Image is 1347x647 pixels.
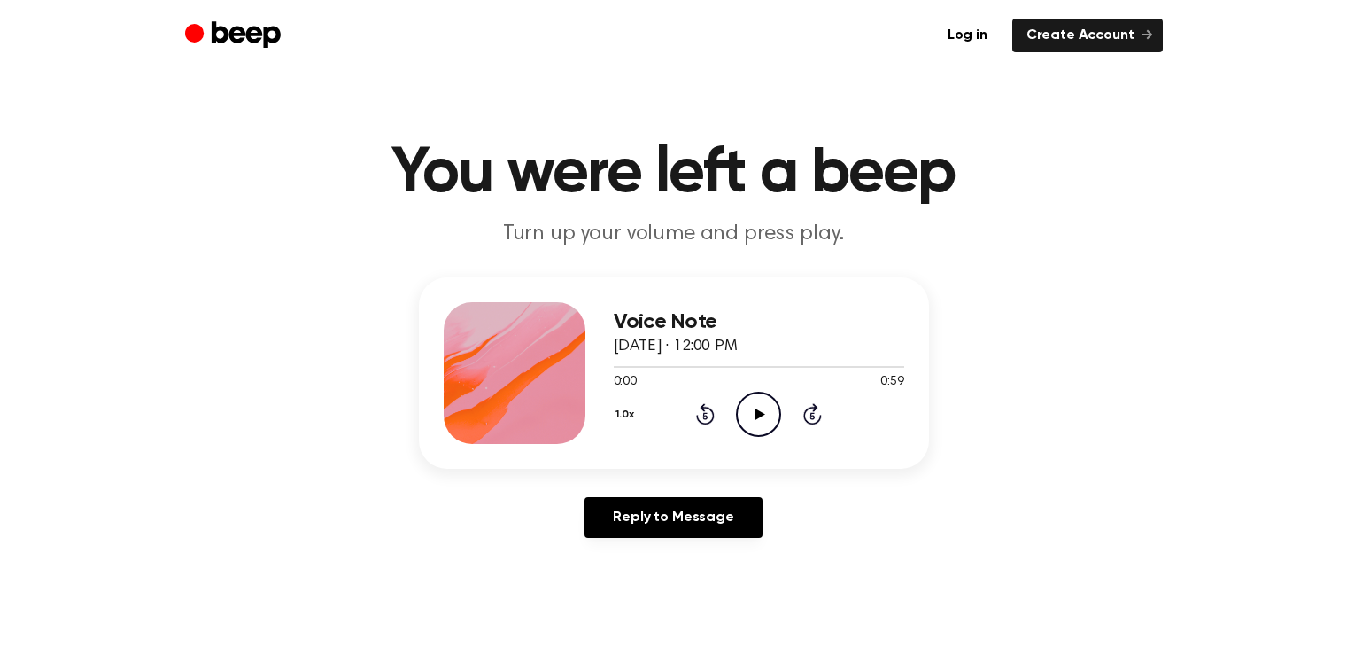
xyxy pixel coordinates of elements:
[614,310,904,334] h3: Voice Note
[584,497,762,538] a: Reply to Message
[933,19,1002,52] a: Log in
[221,142,1127,206] h1: You were left a beep
[614,400,641,430] button: 1.0x
[614,339,738,355] span: [DATE] · 12:00 PM
[1012,19,1163,52] a: Create Account
[334,220,1014,249] p: Turn up your volume and press play.
[185,19,285,53] a: Beep
[880,373,903,392] span: 0:59
[614,373,637,392] span: 0:00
